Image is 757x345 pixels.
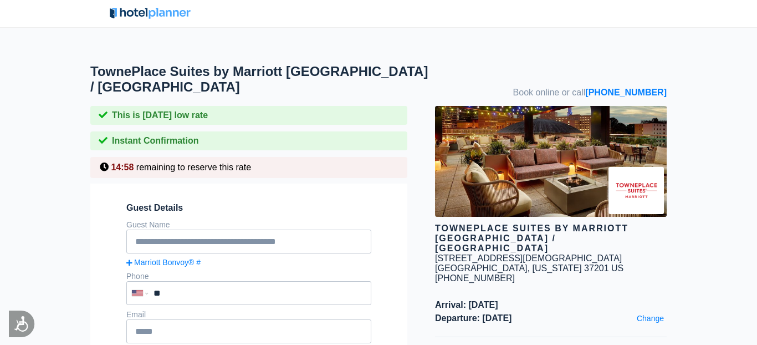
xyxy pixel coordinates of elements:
label: Email [126,310,146,319]
span: 14:58 [111,163,134,172]
span: 37201 [584,263,609,273]
img: Brand logo for TownePlace Suites by Marriott Nashville Downtown / Capitol District [608,167,664,214]
span: Arrival: [DATE] [435,300,667,310]
div: Instant Confirmation [90,131,407,150]
a: Change [634,311,667,326]
label: Phone [126,272,149,281]
img: HotelPlanner_Horizontal_Color_RGB.svg [110,8,191,19]
div: This is [DATE] low rate [90,106,407,125]
div: [PHONE_NUMBER] [435,273,667,283]
div: United States: +1 [127,282,151,304]
span: US [611,263,623,273]
img: hotel image [435,106,667,217]
span: [US_STATE] [532,263,581,273]
div: [STREET_ADDRESS][DEMOGRAPHIC_DATA] [435,253,622,263]
span: Book online or call [513,88,667,98]
h1: TownePlace Suites by Marriott [GEOGRAPHIC_DATA] / [GEOGRAPHIC_DATA] [90,64,435,95]
label: Guest Name [126,220,170,229]
div: TownePlace Suites by Marriott [GEOGRAPHIC_DATA] / [GEOGRAPHIC_DATA] [435,224,667,253]
span: [GEOGRAPHIC_DATA], [435,263,530,273]
a: [PHONE_NUMBER] [585,88,667,97]
span: Guest Details [126,203,371,213]
a: Marriott Bonvoy® # [126,258,371,267]
span: Departure: [DATE] [435,313,667,323]
span: remaining to reserve this rate [136,163,251,172]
